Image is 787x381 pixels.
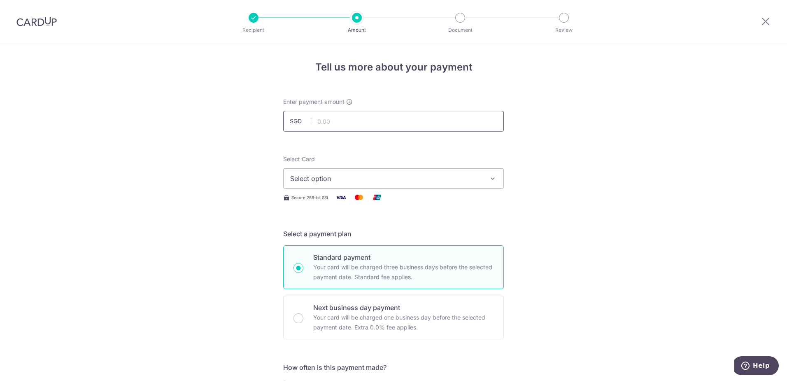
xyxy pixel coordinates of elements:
h4: Tell us more about your payment [283,60,504,75]
p: Document [430,26,491,34]
h5: How often is this payment made? [283,362,504,372]
h5: Select a payment plan [283,229,504,239]
span: Enter payment amount [283,98,345,106]
span: SGD [290,117,311,125]
p: Your card will be charged one business day before the selected payment date. Extra 0.0% fee applies. [313,313,494,332]
p: Standard payment [313,252,494,262]
p: Amount [326,26,387,34]
p: Your card will be charged three business days before the selected payment date. Standard fee appl... [313,262,494,282]
p: Recipient [223,26,284,34]
span: Select option [290,174,482,183]
iframe: Opens a widget where you can find more information [734,356,779,377]
span: translation missing: en.payables.payment_networks.credit_card.summary.labels.select_card [283,155,315,162]
img: Mastercard [351,192,367,202]
img: Union Pay [369,192,385,202]
p: Review [533,26,594,34]
span: Secure 256-bit SSL [291,194,329,201]
p: Next business day payment [313,303,494,313]
img: CardUp [16,16,57,26]
img: Visa [333,192,349,202]
button: Select option [283,168,504,189]
input: 0.00 [283,111,504,132]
